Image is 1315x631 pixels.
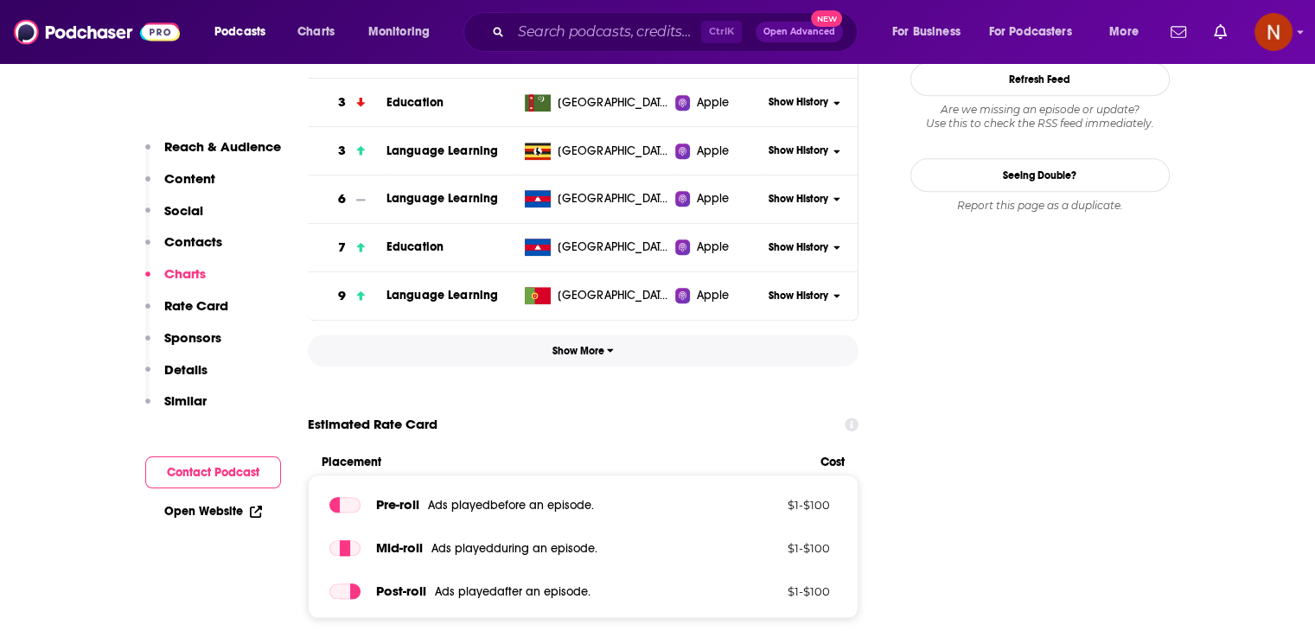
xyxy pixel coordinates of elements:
p: Content [164,170,215,187]
button: Contacts [145,233,222,265]
a: Apple [675,287,763,304]
a: Show notifications dropdown [1207,17,1234,47]
span: Open Advanced [763,28,835,36]
button: Rate Card [145,297,228,329]
span: Mid -roll [375,539,422,556]
input: Search podcasts, credits, & more... [511,18,701,46]
a: Language Learning [386,191,499,206]
a: Seeing Double? [910,158,1170,192]
h3: 6 [338,189,346,209]
span: Ads played after an episode . [434,584,590,599]
p: Contacts [164,233,222,250]
button: Show History [763,95,846,110]
span: Charts [297,20,335,44]
h3: 9 [338,286,346,306]
span: Cambodia [558,239,670,256]
a: 7 [308,224,386,271]
span: Pre -roll [375,496,418,513]
button: open menu [880,18,982,46]
span: Estimated Rate Card [308,408,437,441]
span: For Business [892,20,961,44]
button: Show History [763,240,846,255]
span: Uganda [558,143,670,160]
a: [GEOGRAPHIC_DATA] [518,190,675,207]
span: Show History [769,289,828,303]
button: Reach & Audience [145,138,281,170]
button: open menu [978,18,1097,46]
span: Show History [769,143,828,158]
button: Show History [763,143,846,158]
a: [GEOGRAPHIC_DATA] [518,94,675,112]
h3: 7 [338,238,346,258]
a: 3 [308,127,386,175]
span: Ads played during an episode . [431,541,597,556]
button: Sponsors [145,329,221,361]
a: Apple [675,143,763,160]
span: Post -roll [375,583,425,599]
button: Refresh Feed [910,62,1170,96]
button: Show History [763,192,846,207]
span: Show History [769,240,828,255]
a: Charts [286,18,345,46]
button: Open AdvancedNew [756,22,843,42]
a: [GEOGRAPHIC_DATA] [518,143,675,160]
span: Monitoring [368,20,430,44]
span: Turkmenistan [558,94,670,112]
p: $ 1 - $ 100 [718,541,830,555]
button: open menu [202,18,288,46]
button: Show profile menu [1254,13,1293,51]
span: Logged in as AdelNBM [1254,13,1293,51]
a: Show notifications dropdown [1164,17,1193,47]
button: Charts [145,265,206,297]
button: open menu [356,18,452,46]
div: Are we missing an episode or update? Use this to check the RSS feed immediately. [910,103,1170,131]
a: 6 [308,175,386,223]
a: [GEOGRAPHIC_DATA] [518,287,675,304]
img: User Profile [1254,13,1293,51]
a: [GEOGRAPHIC_DATA] [518,239,675,256]
span: Placement [322,455,807,469]
span: Apple [697,287,730,304]
button: Contact Podcast [145,456,281,488]
span: Portugal [558,287,670,304]
button: open menu [1097,18,1160,46]
a: Language Learning [386,143,499,158]
button: Similar [145,392,207,424]
p: Similar [164,392,207,409]
span: More [1109,20,1139,44]
button: Show More [308,335,859,366]
span: Show History [769,192,828,207]
span: Apple [697,94,730,112]
a: Apple [675,94,763,112]
a: Open Website [164,504,262,519]
button: Social [145,202,203,234]
span: For Podcasters [989,20,1072,44]
h3: 3 [338,92,346,112]
p: Social [164,202,203,219]
img: Podchaser - Follow, Share and Rate Podcasts [14,16,180,48]
a: 3 [308,79,386,126]
a: Education [386,95,444,110]
p: Charts [164,265,206,282]
p: Reach & Audience [164,138,281,155]
p: Details [164,361,207,378]
button: Show History [763,289,846,303]
div: Report this page as a duplicate. [910,199,1170,213]
h3: 3 [338,141,346,161]
p: $ 1 - $ 100 [718,584,830,598]
p: Sponsors [164,329,221,346]
span: Cost [820,455,845,469]
span: Cambodia [558,190,670,207]
a: Education [386,239,444,254]
button: Content [145,170,215,202]
a: Apple [675,190,763,207]
a: Language Learning [386,288,499,303]
span: Ads played before an episode . [427,498,593,513]
div: Search podcasts, credits, & more... [480,12,874,52]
